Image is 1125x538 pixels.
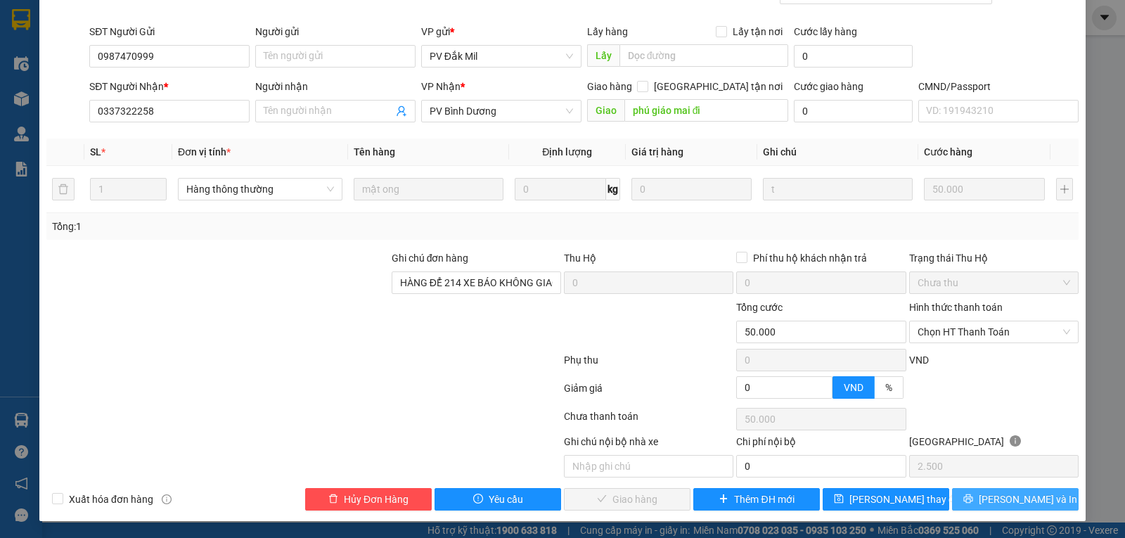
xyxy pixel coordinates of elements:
[564,488,690,511] button: checkGiao hàng
[794,26,857,37] label: Cước lấy hàng
[952,488,1079,511] button: printer[PERSON_NAME] và In
[564,455,733,478] input: Nhập ghi chú
[619,44,789,67] input: Dọc đường
[909,250,1079,266] div: Trạng thái Thu Hộ
[693,488,820,511] button: plusThêm ĐH mới
[757,139,918,166] th: Ghi chú
[924,146,972,158] span: Cước hàng
[89,24,250,39] div: SĐT Người Gửi
[624,99,789,122] input: Dọc đường
[648,79,788,94] span: [GEOGRAPHIC_DATA] tận nơi
[489,492,523,507] span: Yêu cầu
[794,81,863,92] label: Cước giao hàng
[562,409,735,433] div: Chưa thanh toán
[52,178,75,200] button: delete
[435,488,561,511] button: exclamation-circleYêu cầu
[430,46,573,67] span: PV Đắk Mil
[392,271,561,294] input: Ghi chú đơn hàng
[794,45,913,68] input: Cước lấy hàng
[885,382,892,393] span: %
[63,492,159,507] span: Xuất hóa đơn hàng
[1056,178,1073,200] button: plus
[587,99,624,122] span: Giao
[747,250,873,266] span: Phí thu hộ khách nhận trả
[305,488,432,511] button: deleteHủy Đơn Hàng
[849,492,962,507] span: [PERSON_NAME] thay đổi
[255,79,416,94] div: Người nhận
[52,219,435,234] div: Tổng: 1
[918,272,1070,293] span: Chưa thu
[606,178,620,200] span: kg
[727,24,788,39] span: Lấy tận nơi
[354,146,395,158] span: Tên hàng
[344,492,409,507] span: Hủy Đơn Hàng
[473,494,483,505] span: exclamation-circle
[1010,435,1021,447] span: info-circle
[392,252,469,264] label: Ghi chú đơn hàng
[909,302,1003,313] label: Hình thức thanh toán
[924,178,1044,200] input: 0
[736,302,783,313] span: Tổng cước
[89,79,250,94] div: SĐT Người Nhận
[979,492,1077,507] span: [PERSON_NAME] và In
[587,44,619,67] span: Lấy
[794,100,913,122] input: Cước giao hàng
[834,494,844,505] span: save
[564,252,596,264] span: Thu Hộ
[562,352,735,377] div: Phụ thu
[631,178,752,200] input: 0
[763,178,913,200] input: Ghi Chú
[186,179,334,200] span: Hàng thông thường
[823,488,949,511] button: save[PERSON_NAME] thay đổi
[631,146,683,158] span: Giá trị hàng
[162,494,172,504] span: info-circle
[178,146,231,158] span: Đơn vị tính
[736,434,906,455] div: Chi phí nội bộ
[430,101,573,122] span: PV Bình Dương
[421,81,461,92] span: VP Nhận
[918,79,1079,94] div: CMND/Passport
[734,492,794,507] span: Thêm ĐH mới
[963,494,973,505] span: printer
[587,81,632,92] span: Giao hàng
[421,24,581,39] div: VP gửi
[328,494,338,505] span: delete
[354,178,503,200] input: VD: Bàn, Ghế
[562,380,735,405] div: Giảm giá
[909,354,929,366] span: VND
[90,146,101,158] span: SL
[918,321,1070,342] span: Chọn HT Thanh Toán
[844,382,863,393] span: VND
[719,494,728,505] span: plus
[909,434,1079,455] div: [GEOGRAPHIC_DATA]
[255,24,416,39] div: Người gửi
[587,26,628,37] span: Lấy hàng
[396,105,407,117] span: user-add
[542,146,592,158] span: Định lượng
[564,434,733,455] div: Ghi chú nội bộ nhà xe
